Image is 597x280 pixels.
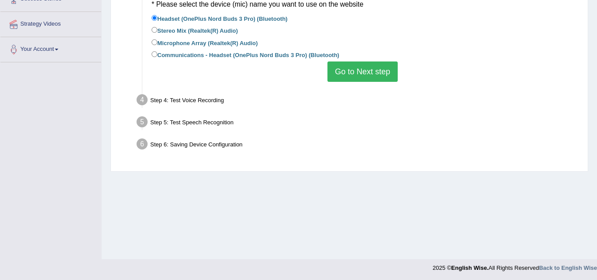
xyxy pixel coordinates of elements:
[133,136,584,155] div: Step 6: Saving Device Configuration
[433,259,597,272] div: 2025 © All Rights Reserved
[152,0,363,8] small: * Please select the device (mic) name you want to use on the website
[152,51,157,57] input: Communications - Headset (OnePlus Nord Buds 3 Pro) (Bluetooth)
[133,92,584,111] div: Step 4: Test Voice Recording
[327,61,398,82] button: Go to Next step
[0,37,101,59] a: Your Account
[152,27,157,33] input: Stereo Mix (Realtek(R) Audio)
[152,15,157,21] input: Headset (OnePlus Nord Buds 3 Pro) (Bluetooth)
[133,114,584,133] div: Step 5: Test Speech Recognition
[451,265,488,271] strong: English Wise.
[539,265,597,271] a: Back to English Wise
[152,38,258,47] label: Microphone Array (Realtek(R) Audio)
[152,25,238,35] label: Stereo Mix (Realtek(R) Audio)
[152,50,339,59] label: Communications - Headset (OnePlus Nord Buds 3 Pro) (Bluetooth)
[152,39,157,45] input: Microphone Array (Realtek(R) Audio)
[0,12,101,34] a: Strategy Videos
[152,13,288,23] label: Headset (OnePlus Nord Buds 3 Pro) (Bluetooth)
